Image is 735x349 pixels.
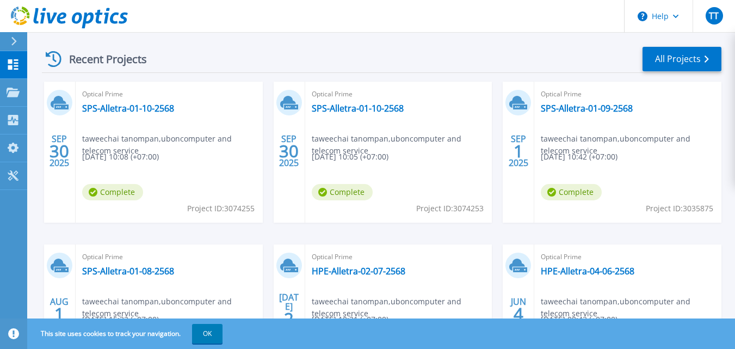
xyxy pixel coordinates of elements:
[42,46,162,72] div: Recent Projects
[541,251,715,263] span: Optical Prime
[312,184,373,200] span: Complete
[49,131,70,171] div: SEP 2025
[508,294,529,334] div: JUN 2025
[312,88,486,100] span: Optical Prime
[82,266,174,277] a: SPS-Alletra-01-08-2568
[82,314,159,326] span: [DATE] 15:32 (+07:00)
[82,184,143,200] span: Complete
[643,47,721,71] a: All Projects
[312,103,404,114] a: SPS-Alletra-01-10-2568
[541,103,633,114] a: SPS-Alletra-01-09-2568
[54,309,64,319] span: 1
[312,133,492,157] span: taweechai tanompan , uboncomputer and telecom service
[514,309,523,319] span: 4
[49,294,70,334] div: AUG 2025
[312,151,388,163] span: [DATE] 10:05 (+07:00)
[416,203,484,215] span: Project ID: 3074253
[541,296,721,320] span: taweechai tanompan , uboncomputer and telecom service
[30,324,223,344] span: This site uses cookies to track your navigation.
[82,88,256,100] span: Optical Prime
[82,151,159,163] span: [DATE] 10:08 (+07:00)
[279,146,299,156] span: 30
[82,251,256,263] span: Optical Prime
[312,296,492,320] span: taweechai tanompan , uboncomputer and telecom service
[192,324,223,344] button: OK
[508,131,529,171] div: SEP 2025
[541,133,721,157] span: taweechai tanompan , uboncomputer and telecom service
[82,133,263,157] span: taweechai tanompan , uboncomputer and telecom service
[541,314,617,326] span: [DATE] 08:43 (+07:00)
[50,146,69,156] span: 30
[541,184,602,200] span: Complete
[284,314,294,323] span: 2
[541,151,617,163] span: [DATE] 10:42 (+07:00)
[279,131,299,171] div: SEP 2025
[646,203,713,215] span: Project ID: 3035875
[312,266,405,277] a: HPE-Alletra-02-07-2568
[312,251,486,263] span: Optical Prime
[82,103,174,114] a: SPS-Alletra-01-10-2568
[312,314,388,326] span: [DATE] 10:21 (+07:00)
[709,11,719,20] span: TT
[514,146,523,156] span: 1
[541,266,634,277] a: HPE-Alletra-04-06-2568
[82,296,263,320] span: taweechai tanompan , uboncomputer and telecom service
[541,88,715,100] span: Optical Prime
[187,203,255,215] span: Project ID: 3074255
[279,294,299,334] div: [DATE] 2025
